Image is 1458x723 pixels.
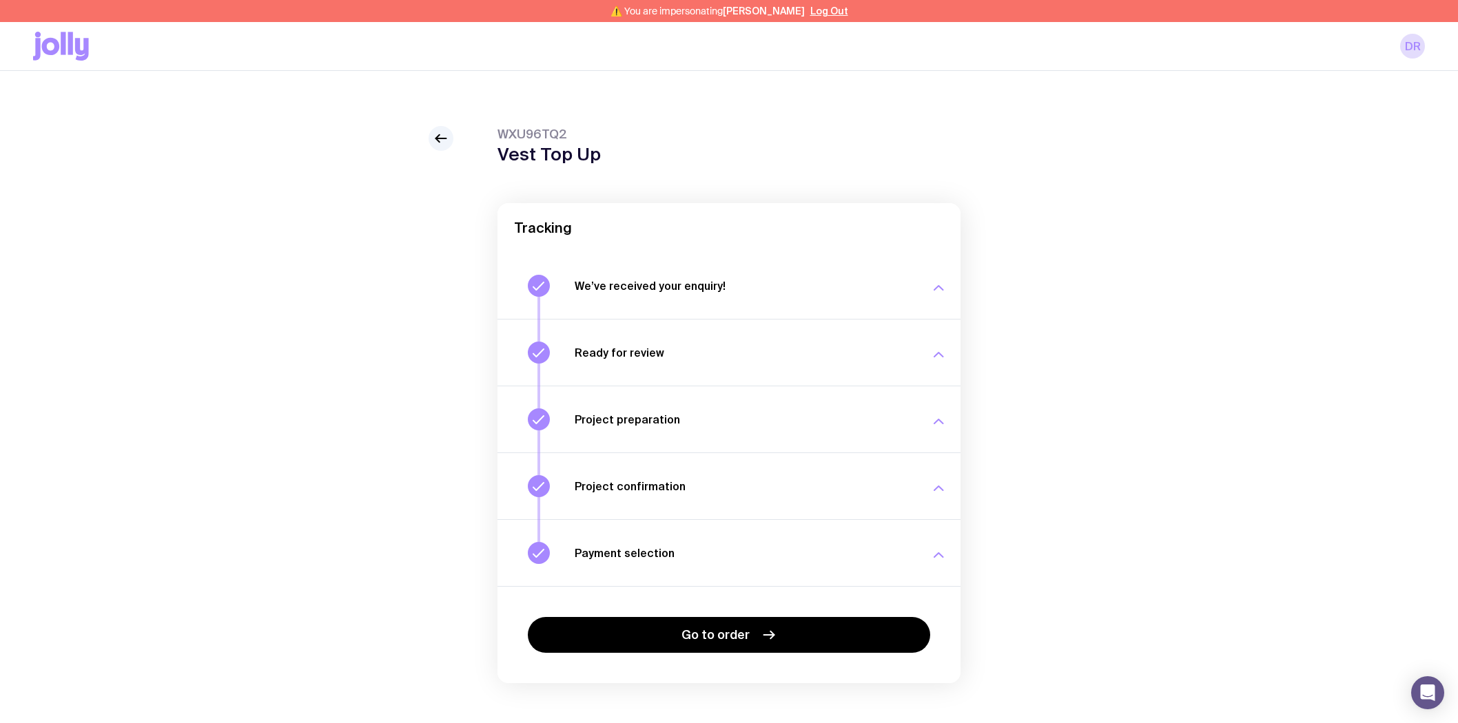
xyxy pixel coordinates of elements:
button: Ready for review [497,319,961,386]
h3: Project preparation [575,412,914,426]
div: Open Intercom Messenger [1411,676,1444,709]
h3: We’ve received your enquiry! [575,279,914,293]
h3: Ready for review [575,346,914,359]
button: Project preparation [497,386,961,452]
span: WXU96TQ2 [497,126,601,143]
button: Log Out [810,6,848,17]
a: DR [1400,34,1425,59]
h3: Payment selection [575,546,914,560]
button: Payment selection [497,519,961,586]
h2: Tracking [514,220,944,236]
button: We’ve received your enquiry! [497,253,961,319]
span: Go to order [681,627,750,643]
span: [PERSON_NAME] [723,6,805,17]
button: Project confirmation [497,452,961,519]
a: Go to order [528,617,930,653]
span: ⚠️ You are impersonating [610,6,805,17]
h3: Project confirmation [575,479,914,493]
h1: Vest Top Up [497,144,601,165]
